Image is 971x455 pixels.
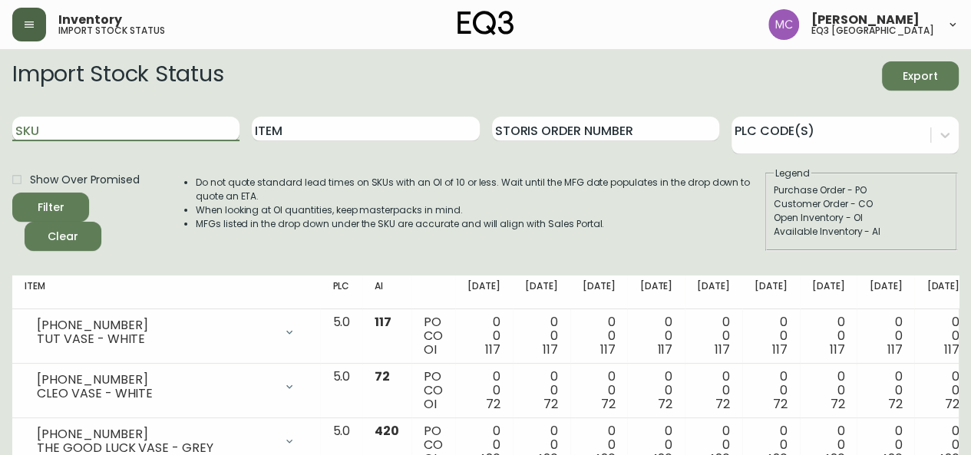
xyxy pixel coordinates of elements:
span: 72 [887,395,902,413]
div: 0 0 [697,315,730,357]
span: Show Over Promised [30,172,140,188]
div: 0 0 [467,315,500,357]
th: Item [12,275,320,309]
span: OI [424,341,437,358]
div: [PHONE_NUMBER] [37,318,274,332]
div: PO CO [424,370,443,411]
li: Do not quote standard lead times on SKUs with an OI of 10 or less. Wait until the MFG date popula... [196,176,764,203]
span: 117 [600,341,616,358]
span: 117 [657,341,672,358]
div: PO CO [424,315,443,357]
span: OI [424,395,437,413]
span: 117 [830,341,845,358]
th: [DATE] [570,275,628,309]
span: 72 [658,395,672,413]
button: Filter [12,193,89,222]
div: 0 0 [812,370,845,411]
div: 0 0 [583,315,616,357]
th: [DATE] [857,275,914,309]
span: 117 [543,341,558,358]
div: CLEO VASE - WHITE [37,387,274,401]
li: MFGs listed in the drop down under the SKU are accurate and will align with Sales Portal. [196,217,764,231]
div: Available Inventory - AI [774,225,949,239]
div: 0 0 [639,315,672,357]
div: THE GOOD LUCK VASE - GREY [37,441,274,455]
th: [DATE] [455,275,513,309]
span: 72 [831,395,845,413]
div: Filter [38,198,64,217]
span: [PERSON_NAME] [811,14,920,26]
div: 0 0 [869,370,902,411]
div: Purchase Order - PO [774,183,949,197]
div: 0 0 [755,370,788,411]
th: [DATE] [627,275,685,309]
div: 0 0 [583,370,616,411]
h2: Import Stock Status [12,61,223,91]
span: 72 [486,395,500,413]
div: 0 0 [697,370,730,411]
div: 0 0 [812,315,845,357]
span: 117 [375,313,391,331]
div: 0 0 [467,370,500,411]
span: 72 [543,395,558,413]
li: When looking at OI quantities, keep masterpacks in mind. [196,203,764,217]
th: [DATE] [685,275,742,309]
span: 420 [375,422,399,440]
div: 0 0 [755,315,788,357]
span: 117 [485,341,500,358]
span: 117 [715,341,730,358]
h5: eq3 [GEOGRAPHIC_DATA] [811,26,934,35]
div: Open Inventory - OI [774,211,949,225]
td: 5.0 [320,364,362,418]
span: Export [894,67,946,86]
span: 72 [375,368,390,385]
img: logo [457,11,514,35]
span: Clear [37,227,89,246]
div: 0 0 [926,315,959,357]
span: 72 [773,395,788,413]
td: 5.0 [320,309,362,364]
span: 117 [887,341,902,358]
span: 117 [772,341,788,358]
span: 72 [601,395,616,413]
th: PLC [320,275,362,309]
div: 0 0 [525,315,558,357]
div: TUT VASE - WHITE [37,332,274,346]
h5: import stock status [58,26,165,35]
span: 72 [945,395,959,413]
th: AI [362,275,411,309]
div: Customer Order - CO [774,197,949,211]
div: 0 0 [869,315,902,357]
span: Inventory [58,14,122,26]
div: [PHONE_NUMBER]TUT VASE - WHITE [25,315,308,349]
th: [DATE] [513,275,570,309]
div: 0 0 [525,370,558,411]
button: Clear [25,222,101,251]
div: [PHONE_NUMBER] [37,373,274,387]
button: Export [882,61,959,91]
span: 72 [715,395,730,413]
img: 6dbdb61c5655a9a555815750a11666cc [768,9,799,40]
div: 0 0 [926,370,959,411]
th: [DATE] [800,275,857,309]
div: 0 0 [639,370,672,411]
th: [DATE] [742,275,800,309]
legend: Legend [774,167,811,180]
span: 117 [944,341,959,358]
div: [PHONE_NUMBER]CLEO VASE - WHITE [25,370,308,404]
div: [PHONE_NUMBER] [37,427,274,441]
